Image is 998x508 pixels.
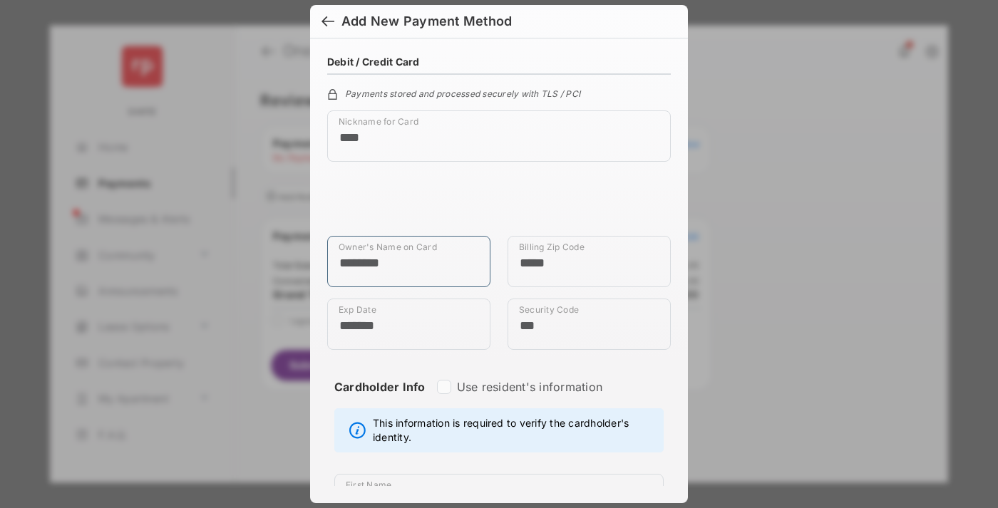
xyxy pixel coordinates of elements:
div: Add New Payment Method [341,14,512,29]
div: Payments stored and processed securely with TLS / PCI [327,86,671,99]
h4: Debit / Credit Card [327,56,420,68]
strong: Cardholder Info [334,380,426,420]
iframe: Credit card field [327,173,671,236]
label: Use resident's information [457,380,602,394]
span: This information is required to verify the cardholder's identity. [373,416,656,445]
